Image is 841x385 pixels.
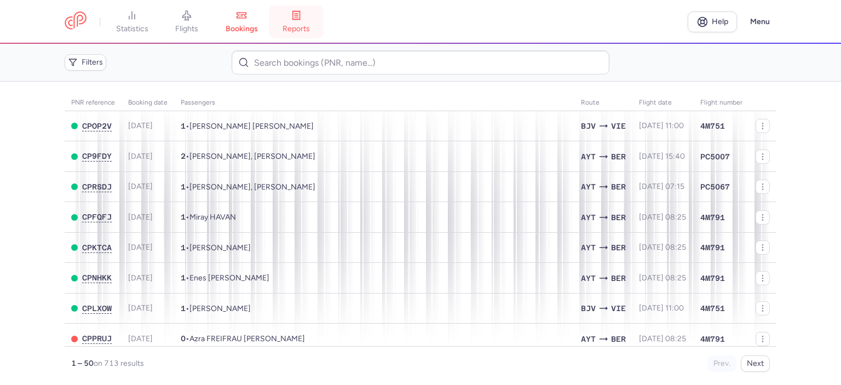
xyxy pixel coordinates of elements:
span: 2 [181,152,186,160]
span: Vienna International, Vienna, Austria [611,302,626,314]
button: CPKTCA [82,243,112,252]
input: Search bookings (PNR, name...) [232,50,609,74]
span: CPFQFJ [82,212,112,221]
span: 1 [181,212,186,221]
span: CP9FDY [82,152,112,160]
strong: 1 – 50 [71,359,94,368]
span: Tatjana BECK, Ilyas BECK [189,182,315,192]
span: flights [175,24,198,34]
button: Next [741,355,770,372]
span: • [181,273,269,283]
th: flight date [632,95,694,111]
span: statistics [116,24,148,34]
span: [DATE] 08:25 [639,212,686,222]
button: Filters [65,54,106,71]
button: CPLXOW [82,304,112,313]
span: • [181,334,305,343]
span: BER [611,333,626,345]
span: [DATE] [128,243,153,252]
span: Enes Halil OEZER [189,273,269,283]
span: BER [611,211,626,223]
span: Miray HAVAN [189,212,236,222]
button: CPOP2V [82,122,112,131]
span: AYT [581,333,596,345]
span: 4M791 [700,273,725,284]
span: [DATE] 07:15 [639,182,684,191]
span: CPOP2V [82,122,112,130]
span: [DATE] [128,212,153,222]
span: 1 [181,122,186,130]
span: [DATE] 15:40 [639,152,685,161]
span: 4M791 [700,242,725,253]
span: AYT [581,181,596,193]
span: Berlin Brandenburg Airport, Berlin, Germany [611,272,626,284]
span: • [181,304,251,313]
a: reports [269,10,324,34]
span: [DATE] 08:25 [639,273,686,283]
span: [DATE] [128,303,153,313]
th: Flight number [694,95,749,111]
button: CPPRUJ [82,334,112,343]
button: CPNHKK [82,273,112,283]
button: CP9FDY [82,152,112,161]
span: [DATE] 11:00 [639,121,684,130]
a: Help [688,12,737,32]
span: on 713 results [94,359,144,368]
span: bookings [226,24,258,34]
span: [DATE] [128,182,153,191]
span: BER [611,181,626,193]
span: [DATE] [128,152,153,161]
span: 4M791 [700,212,725,223]
button: CPRSDJ [82,182,112,192]
span: [DATE] [128,273,153,283]
span: Mazlum DEMIR [189,304,251,313]
span: Filters [82,58,103,67]
span: Help [712,18,728,26]
span: • [181,122,314,131]
span: 4M751 [700,120,725,131]
span: Vienna International, Vienna, Austria [611,120,626,132]
a: CitizenPlane red outlined logo [65,12,87,32]
span: Batuhan KARADENIZ, Aleyna KARADENIZ [189,152,315,161]
span: 1 [181,273,186,282]
span: 1 [181,182,186,191]
th: Route [574,95,632,111]
span: • [181,182,315,192]
span: Azra FREIFRAU VON HERMAN [189,334,305,343]
span: 1 [181,243,186,252]
span: Antalya, Antalya, Turkey [581,272,596,284]
span: AYT [581,242,596,254]
span: [DATE] 08:25 [639,334,686,343]
a: flights [159,10,214,34]
span: 4M751 [700,303,725,314]
span: 4M791 [700,334,725,344]
span: • [181,212,236,222]
span: CONFIRMED [71,305,78,312]
span: CANCELED [71,336,78,342]
th: PNR reference [65,95,122,111]
span: AYT [581,211,596,223]
span: BER [611,242,626,254]
button: CPFQFJ [82,212,112,222]
th: Passengers [174,95,574,111]
span: PC5067 [700,181,730,192]
span: 0 [181,334,186,343]
span: CPRSDJ [82,182,112,191]
span: Julia WEBER [189,243,251,252]
button: Prev. [707,355,736,372]
span: [DATE] [128,334,153,343]
span: PC5007 [700,151,730,162]
a: statistics [105,10,159,34]
span: BER [611,151,626,163]
span: Fatma Lerzan YAZICI [189,122,314,131]
span: [DATE] [128,121,153,130]
span: [DATE] 08:25 [639,243,686,252]
span: AYT [581,151,596,163]
span: • [181,243,251,252]
th: Booking date [122,95,174,111]
button: Menu [744,12,776,32]
span: 1 [181,304,186,313]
